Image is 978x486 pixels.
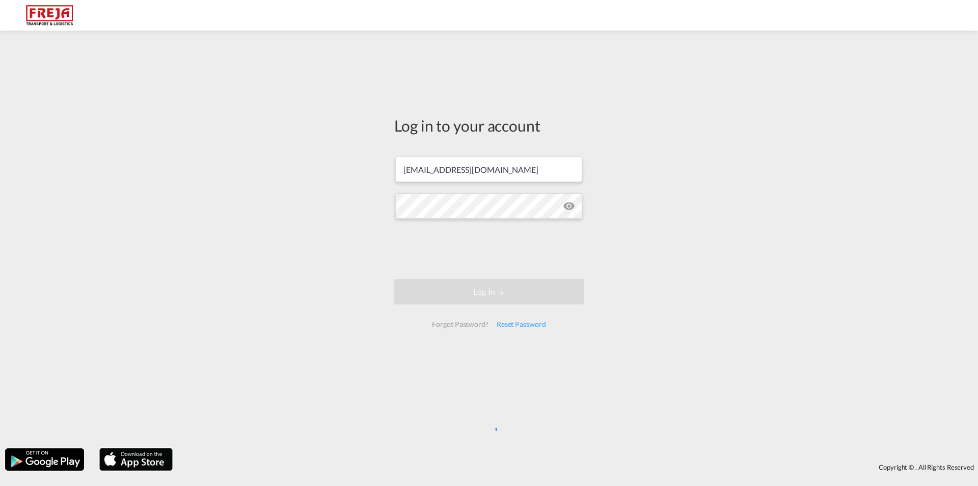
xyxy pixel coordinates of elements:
img: google.png [4,447,85,472]
input: Enter email/phone number [395,157,582,182]
iframe: reCAPTCHA [412,229,566,269]
div: Log in to your account [394,115,584,136]
div: Copyright © . All Rights Reserved [178,458,978,476]
div: Forgot Password? [428,315,492,334]
md-icon: icon-eye-off [563,200,575,212]
img: 586607c025bf11f083711d99603023e7.png [15,4,84,27]
div: Reset Password [493,315,550,334]
button: LOGIN [394,279,584,304]
img: apple.png [98,447,174,472]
